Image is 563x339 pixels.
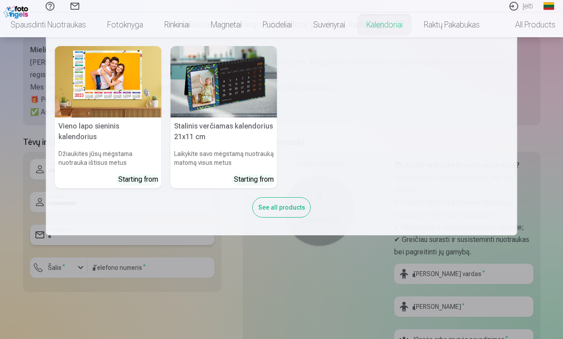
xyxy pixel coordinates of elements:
[252,12,303,37] a: Puodeliai
[171,46,277,188] a: Stalinis verčiamas kalendorius 21x11 cmStalinis verčiamas kalendorius 21x11 cmLaikykite savo mėgs...
[413,12,490,37] a: Raktų pakabukas
[200,12,252,37] a: Magnetai
[55,46,162,117] img: Vieno lapo sieninis kalendorius
[4,4,31,19] img: /fa2
[118,174,158,185] div: Starting from
[252,202,311,211] a: See all products
[55,117,162,146] h5: Vieno lapo sieninis kalendorius
[171,46,277,117] img: Stalinis verčiamas kalendorius 21x11 cm
[303,12,356,37] a: Suvenyrai
[55,46,162,188] a: Vieno lapo sieninis kalendoriusVieno lapo sieninis kalendoriusDžiaukitės jūsų mėgstama nuotrauka ...
[171,146,277,171] h6: Laikykite savo mėgstamą nuotrauką matomą visus metus
[356,12,413,37] a: Kalendoriai
[97,12,154,37] a: Fotoknyga
[154,12,200,37] a: Rinkiniai
[55,146,162,171] h6: Džiaukitės jūsų mėgstama nuotrauka ištisus metus
[234,174,274,185] div: Starting from
[171,117,277,146] h5: Stalinis verčiamas kalendorius 21x11 cm
[252,197,311,218] div: See all products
